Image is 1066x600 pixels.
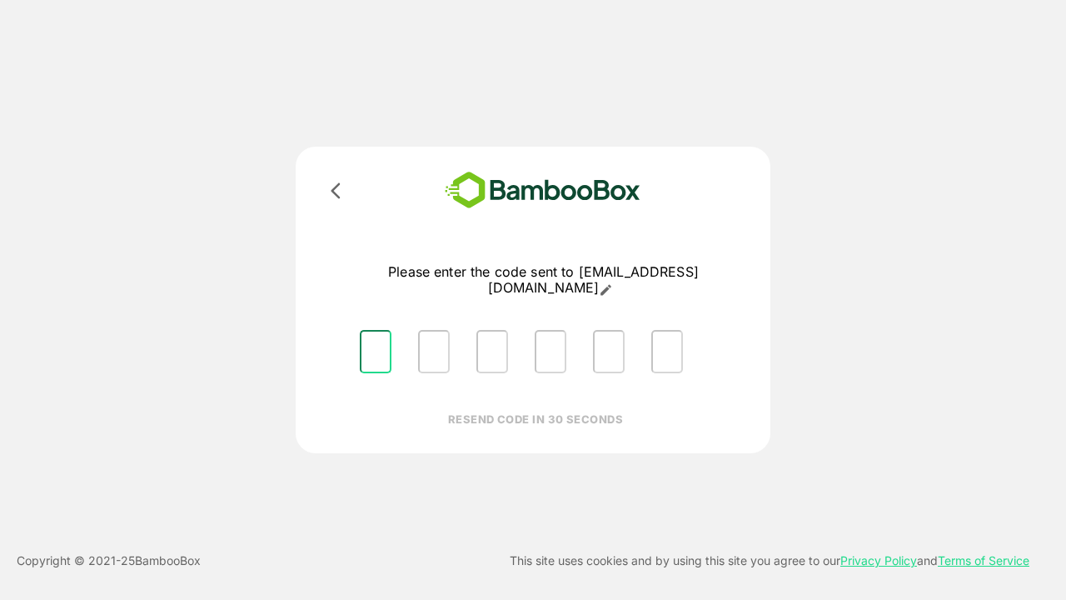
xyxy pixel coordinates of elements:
p: Copyright © 2021- 25 BambooBox [17,551,201,571]
img: bamboobox [421,167,665,214]
input: Please enter OTP character 1 [360,330,391,373]
input: Please enter OTP character 3 [476,330,508,373]
input: Please enter OTP character 5 [593,330,625,373]
p: Please enter the code sent to [EMAIL_ADDRESS][DOMAIN_NAME] [346,264,740,297]
p: This site uses cookies and by using this site you agree to our and [510,551,1029,571]
a: Terms of Service [938,553,1029,567]
input: Please enter OTP character 2 [418,330,450,373]
input: Please enter OTP character 4 [535,330,566,373]
input: Please enter OTP character 6 [651,330,683,373]
a: Privacy Policy [840,553,917,567]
